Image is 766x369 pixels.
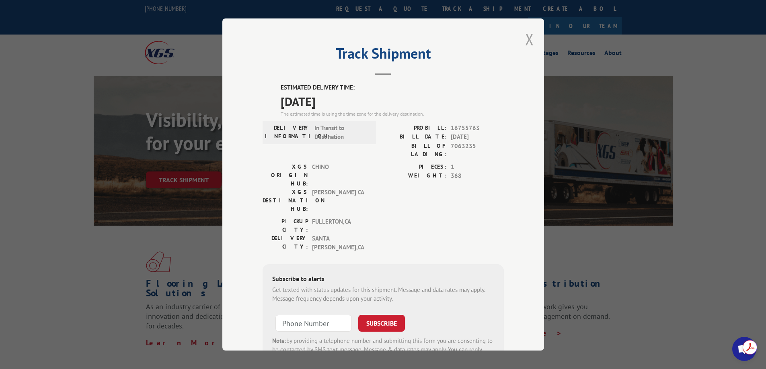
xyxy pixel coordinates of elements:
[451,171,504,181] span: 368
[281,83,504,92] label: ESTIMATED DELIVERY TIME:
[265,124,310,142] label: DELIVERY INFORMATION:
[263,234,308,252] label: DELIVERY CITY:
[263,188,308,213] label: XGS DESTINATION HUB:
[451,142,504,159] span: 7063235
[272,336,494,364] div: by providing a telephone number and submitting this form you are consenting to be contacted by SM...
[358,315,405,332] button: SUBSCRIBE
[314,124,369,142] span: In Transit to Destination
[383,133,447,142] label: BILL DATE:
[263,163,308,188] label: XGS ORIGIN HUB:
[272,285,494,304] div: Get texted with status updates for this shipment. Message and data rates may apply. Message frequ...
[272,274,494,285] div: Subscribe to alerts
[383,124,447,133] label: PROBILL:
[263,48,504,63] h2: Track Shipment
[312,217,366,234] span: FULLERTON , CA
[312,188,366,213] span: [PERSON_NAME] CA
[451,133,504,142] span: [DATE]
[272,337,286,345] strong: Note:
[383,163,447,172] label: PIECES:
[451,124,504,133] span: 16755763
[525,29,534,50] button: Close modal
[281,110,504,118] div: The estimated time is using the time zone for the delivery destination.
[275,315,352,332] input: Phone Number
[281,92,504,110] span: [DATE]
[312,163,366,188] span: CHINO
[383,171,447,181] label: WEIGHT:
[312,234,366,252] span: SANTA [PERSON_NAME] , CA
[263,217,308,234] label: PICKUP CITY:
[732,337,756,361] div: Open chat
[383,142,447,159] label: BILL OF LADING:
[451,163,504,172] span: 1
